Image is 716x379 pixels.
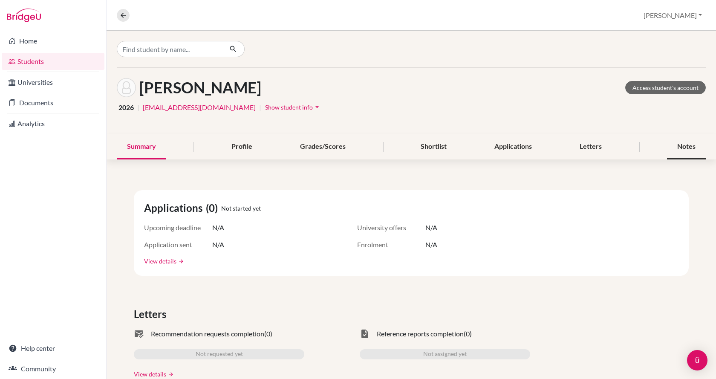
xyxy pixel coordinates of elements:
span: Applications [144,200,206,216]
span: | [259,102,261,113]
span: (0) [464,329,472,339]
img: Bridge-U [7,9,41,22]
span: Not assigned yet [423,349,467,359]
a: Students [2,53,104,70]
span: N/A [425,240,437,250]
input: Find student by name... [117,41,222,57]
span: Enrolment [357,240,425,250]
img: Klára Galácz's avatar [117,78,136,97]
span: Recommendation requests completion [151,329,264,339]
a: Home [2,32,104,49]
div: Notes [667,134,706,159]
a: Access student's account [625,81,706,94]
div: Grades/Scores [290,134,356,159]
span: (0) [206,200,221,216]
div: Applications [484,134,542,159]
a: Documents [2,94,104,111]
span: Not requested yet [196,349,243,359]
h1: [PERSON_NAME] [139,78,261,97]
span: task [360,329,370,339]
span: mark_email_read [134,329,144,339]
div: Profile [221,134,263,159]
a: View details [134,370,166,379]
span: N/A [212,223,224,233]
span: Not started yet [221,204,261,213]
span: Show student info [265,104,313,111]
span: Upcoming deadline [144,223,212,233]
a: View details [144,257,176,266]
a: arrow_forward [166,371,174,377]
a: Community [2,360,104,377]
a: [EMAIL_ADDRESS][DOMAIN_NAME] [143,102,256,113]
div: Letters [569,134,612,159]
button: Show student infoarrow_drop_down [265,101,322,114]
span: Application sent [144,240,212,250]
span: N/A [212,240,224,250]
a: Help center [2,340,104,357]
a: Analytics [2,115,104,132]
div: Open Intercom Messenger [687,350,707,370]
a: arrow_forward [176,258,184,264]
a: Universities [2,74,104,91]
span: | [137,102,139,113]
i: arrow_drop_down [313,103,321,111]
div: Shortlist [410,134,457,159]
span: N/A [425,223,437,233]
span: Letters [134,307,170,322]
button: [PERSON_NAME] [640,7,706,23]
span: Reference reports completion [377,329,464,339]
span: 2026 [118,102,134,113]
div: Summary [117,134,166,159]
span: University offers [357,223,425,233]
span: (0) [264,329,272,339]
